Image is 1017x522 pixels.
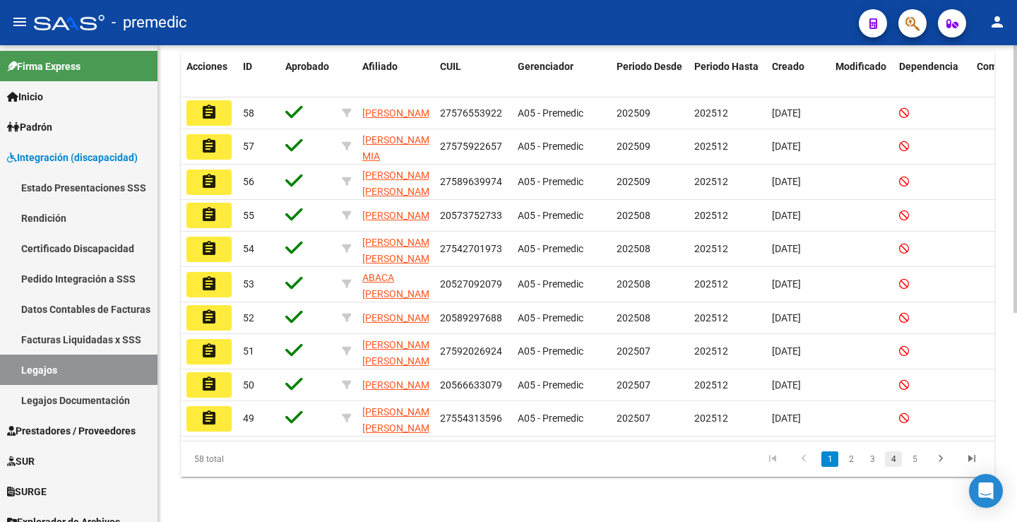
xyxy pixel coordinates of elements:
[518,210,583,221] span: A05 - Premedic
[440,61,461,72] span: CUIL
[243,413,254,424] span: 49
[819,447,840,471] li: page 1
[362,406,438,434] span: [PERSON_NAME] [PERSON_NAME]
[864,451,881,467] a: 3
[440,379,502,391] span: 20566633079
[518,312,583,324] span: A05 - Premedic
[518,413,583,424] span: A05 - Premedic
[883,447,904,471] li: page 4
[440,345,502,357] span: 27592026924
[201,138,218,155] mat-icon: assignment
[11,13,28,30] mat-icon: menu
[362,134,438,162] span: [PERSON_NAME] MIA
[362,379,438,391] span: [PERSON_NAME]
[766,52,830,98] datatable-header-cell: Creado
[617,345,650,357] span: 202507
[518,345,583,357] span: A05 - Premedic
[694,312,728,324] span: 202512
[617,61,682,72] span: Periodo Desde
[772,107,801,119] span: [DATE]
[440,176,502,187] span: 27589639974
[969,474,1003,508] div: Open Intercom Messenger
[7,453,35,469] span: SUR
[440,107,502,119] span: 27576553922
[617,243,650,254] span: 202508
[181,441,341,477] div: 58 total
[201,240,218,257] mat-icon: assignment
[835,61,886,72] span: Modificado
[7,484,47,499] span: SURGE
[772,345,801,357] span: [DATE]
[862,447,883,471] li: page 3
[772,61,804,72] span: Creado
[518,61,573,72] span: Gerenciador
[440,210,502,221] span: 20573752733
[821,451,838,467] a: 1
[772,176,801,187] span: [DATE]
[243,379,254,391] span: 50
[694,210,728,221] span: 202512
[689,52,766,98] datatable-header-cell: Periodo Hasta
[362,210,438,221] span: [PERSON_NAME]
[617,413,650,424] span: 202507
[362,272,438,299] span: ABACA [PERSON_NAME]
[243,176,254,187] span: 56
[237,52,280,98] datatable-header-cell: ID
[280,52,336,98] datatable-header-cell: Aprobado
[201,309,218,326] mat-icon: assignment
[512,52,611,98] datatable-header-cell: Gerenciador
[112,7,187,38] span: - premedic
[440,141,502,152] span: 27575922657
[790,451,817,467] a: go to previous page
[518,278,583,290] span: A05 - Premedic
[904,447,925,471] li: page 5
[201,206,218,223] mat-icon: assignment
[772,141,801,152] span: [DATE]
[772,413,801,424] span: [DATE]
[201,104,218,121] mat-icon: assignment
[611,52,689,98] datatable-header-cell: Periodo Desde
[7,59,81,74] span: Firma Express
[772,312,801,324] span: [DATE]
[694,107,728,119] span: 202512
[772,278,801,290] span: [DATE]
[772,243,801,254] span: [DATE]
[958,451,985,467] a: go to last page
[518,107,583,119] span: A05 - Premedic
[840,447,862,471] li: page 2
[186,61,227,72] span: Acciones
[362,339,438,367] span: [PERSON_NAME] [PERSON_NAME]
[243,141,254,152] span: 57
[434,52,512,98] datatable-header-cell: CUIL
[7,119,52,135] span: Padrón
[243,278,254,290] span: 53
[362,312,438,324] span: [PERSON_NAME]
[243,210,254,221] span: 55
[927,451,954,467] a: go to next page
[181,52,237,98] datatable-header-cell: Acciones
[694,379,728,391] span: 202512
[243,61,252,72] span: ID
[617,141,650,152] span: 202509
[518,379,583,391] span: A05 - Premedic
[694,345,728,357] span: 202512
[893,52,971,98] datatable-header-cell: Dependencia
[362,237,438,264] span: [PERSON_NAME] [PERSON_NAME]
[362,170,438,197] span: [PERSON_NAME] [PERSON_NAME]
[243,345,254,357] span: 51
[617,379,650,391] span: 202507
[7,150,138,165] span: Integración (discapacidad)
[201,343,218,360] mat-icon: assignment
[243,243,254,254] span: 54
[694,176,728,187] span: 202512
[617,312,650,324] span: 202508
[694,141,728,152] span: 202512
[362,107,438,119] span: [PERSON_NAME]
[694,61,759,72] span: Periodo Hasta
[617,210,650,221] span: 202508
[885,451,902,467] a: 4
[357,52,434,98] datatable-header-cell: Afiliado
[201,376,218,393] mat-icon: assignment
[617,278,650,290] span: 202508
[772,379,801,391] span: [DATE]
